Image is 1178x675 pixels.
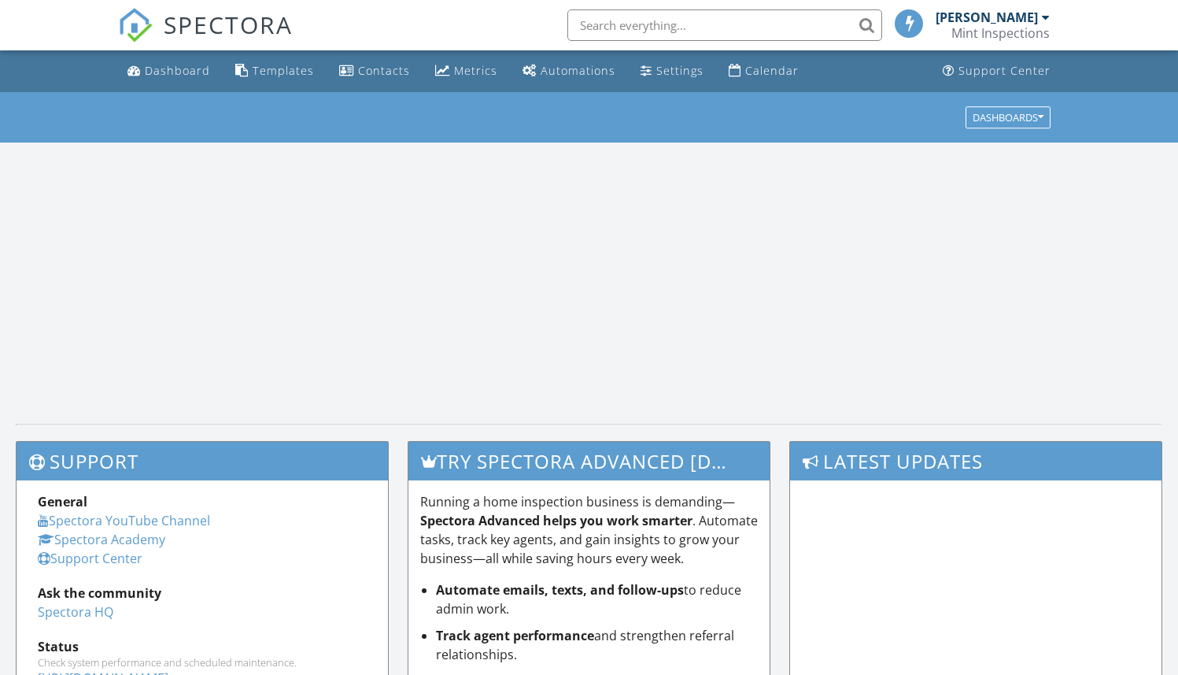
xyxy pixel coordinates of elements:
[333,57,416,86] a: Contacts
[973,112,1043,123] div: Dashboards
[541,63,615,78] div: Automations
[436,580,759,618] li: to reduce admin work.
[145,63,210,78] div: Dashboard
[358,63,410,78] div: Contacts
[118,8,153,43] img: The Best Home Inspection Software - Spectora
[429,57,504,86] a: Metrics
[253,63,314,78] div: Templates
[436,581,684,599] strong: Automate emails, texts, and follow-ups
[38,603,113,621] a: Spectora HQ
[958,63,1051,78] div: Support Center
[656,63,703,78] div: Settings
[121,57,216,86] a: Dashboard
[936,9,1038,25] div: [PERSON_NAME]
[951,25,1050,41] div: Mint Inspections
[634,57,710,86] a: Settings
[38,550,142,567] a: Support Center
[38,584,367,603] div: Ask the community
[229,57,320,86] a: Templates
[38,531,165,548] a: Spectora Academy
[38,656,367,669] div: Check system performance and scheduled maintenance.
[436,627,594,644] strong: Track agent performance
[408,442,770,480] h3: Try spectora advanced [DATE]
[420,492,759,568] p: Running a home inspection business is demanding— . Automate tasks, track key agents, and gain ins...
[722,57,805,86] a: Calendar
[38,493,87,510] strong: General
[454,63,497,78] div: Metrics
[567,9,882,41] input: Search everything...
[436,626,759,664] li: and strengthen referral relationships.
[38,512,210,529] a: Spectora YouTube Channel
[420,512,692,529] strong: Spectora Advanced helps you work smarter
[936,57,1057,86] a: Support Center
[790,442,1161,480] h3: Latest Updates
[17,442,388,480] h3: Support
[164,8,293,41] span: SPECTORA
[745,63,799,78] div: Calendar
[966,106,1051,128] button: Dashboards
[118,21,293,54] a: SPECTORA
[516,57,622,86] a: Automations (Basic)
[38,637,367,656] div: Status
